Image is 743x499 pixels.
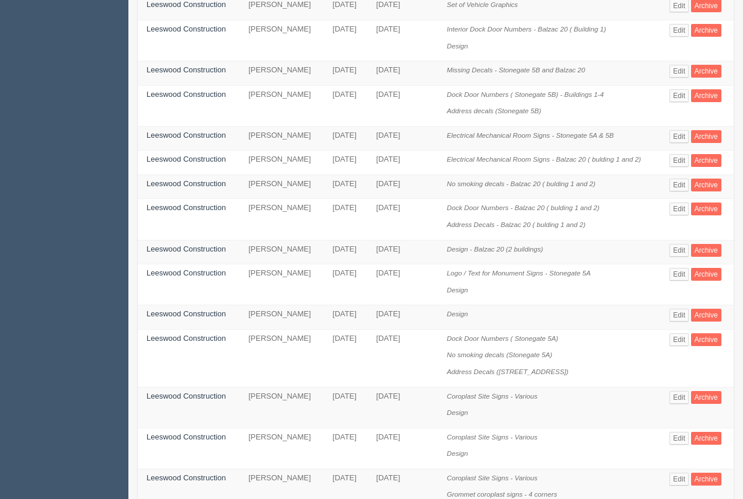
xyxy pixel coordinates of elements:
td: [PERSON_NAME] [240,85,324,126]
a: Archive [691,179,721,191]
td: [DATE] [324,199,368,240]
a: Archive [691,391,721,404]
i: Design [447,449,468,457]
td: [DATE] [368,329,438,387]
i: Address Decals - Balzac 20 ( bulding 1 and 2) [447,221,585,228]
a: Archive [691,268,721,281]
td: [PERSON_NAME] [240,428,324,469]
a: Leeswood Construction [146,90,226,99]
td: [PERSON_NAME] [240,329,324,387]
td: [DATE] [324,264,368,305]
td: [PERSON_NAME] [240,305,324,330]
i: Logo / Text for Monument Signs - Stonegate 5A [447,269,590,277]
a: Leeswood Construction [146,131,226,139]
td: [DATE] [324,85,368,126]
td: [DATE] [324,20,368,61]
td: [DATE] [324,240,368,264]
a: Edit [669,309,689,322]
i: Set of Vehicle Graphics [447,1,518,8]
a: Edit [669,333,689,346]
i: Design [447,409,468,416]
td: [DATE] [324,126,368,151]
a: Leeswood Construction [146,334,226,343]
td: [PERSON_NAME] [240,20,324,61]
td: [DATE] [368,199,438,240]
i: Electrical Mechanical Room Signs - Stonegate 5A & 5B [447,131,613,139]
i: Coroplast Site Signs - Various [447,392,537,400]
a: Leeswood Construction [146,432,226,441]
td: [DATE] [368,387,438,428]
a: Archive [691,154,721,167]
td: [DATE] [368,85,438,126]
td: [PERSON_NAME] [240,61,324,86]
a: Edit [669,203,689,215]
a: Archive [691,203,721,215]
a: Archive [691,65,721,78]
td: [DATE] [368,240,438,264]
a: Archive [691,309,721,322]
td: [DATE] [368,264,438,305]
td: [PERSON_NAME] [240,240,324,264]
td: [DATE] [324,151,368,175]
a: Edit [669,432,689,445]
a: Leeswood Construction [146,155,226,163]
td: [DATE] [368,305,438,330]
a: Edit [669,391,689,404]
td: [PERSON_NAME] [240,264,324,305]
a: Leeswood Construction [146,473,226,482]
a: Leeswood Construction [146,268,226,277]
a: Edit [669,89,689,102]
td: [PERSON_NAME] [240,387,324,428]
td: [PERSON_NAME] [240,175,324,199]
td: [DATE] [368,151,438,175]
i: Design [447,310,468,317]
a: Edit [669,130,689,143]
a: Leeswood Construction [146,203,226,212]
i: Coroplast Site Signs - Various [447,474,537,481]
i: Interior Dock Door Numbers - Balzac 20 ( Building 1) [447,25,606,33]
a: Leeswood Construction [146,309,226,318]
i: Coroplast Site Signs - Various [447,433,537,441]
td: [DATE] [324,428,368,469]
td: [DATE] [368,126,438,151]
i: Electrical Mechanical Room Signs - Balzac 20 ( bulding 1 and 2) [447,155,641,163]
a: Leeswood Construction [146,25,226,33]
i: Address decals (Stonegate 5B) [447,107,541,114]
td: [PERSON_NAME] [240,126,324,151]
a: Archive [691,432,721,445]
i: Design [447,42,468,50]
a: Edit [669,244,689,257]
i: Dock Door Numbers ( Stonegate 5A) [447,334,558,342]
a: Edit [669,473,689,486]
a: Edit [669,65,689,78]
i: No smoking decals - Balzac 20 ( bulding 1 and 2) [447,180,595,187]
a: Archive [691,244,721,257]
a: Edit [669,179,689,191]
a: Archive [691,24,721,37]
td: [PERSON_NAME] [240,199,324,240]
a: Leeswood Construction [146,245,226,253]
a: Archive [691,130,721,143]
a: Archive [691,333,721,346]
i: Missing Decals - Stonegate 5B and Balzac 20 [447,66,585,74]
a: Edit [669,154,689,167]
td: [DATE] [368,428,438,469]
td: [DATE] [368,175,438,199]
td: [DATE] [324,175,368,199]
td: [DATE] [324,61,368,86]
a: Leeswood Construction [146,179,226,188]
a: Leeswood Construction [146,65,226,74]
a: Archive [691,89,721,102]
i: No smoking decals (Stonegate 5A) [447,351,552,358]
td: [DATE] [324,329,368,387]
a: Leeswood Construction [146,392,226,400]
td: [DATE] [324,305,368,330]
a: Edit [669,24,689,37]
a: Edit [669,268,689,281]
i: Design [447,286,468,294]
i: Address Decals ([STREET_ADDRESS]) [447,368,568,375]
td: [DATE] [368,61,438,86]
td: [DATE] [368,20,438,61]
a: Archive [691,473,721,486]
i: Grommet coroplast signs - 4 corners [447,490,557,498]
